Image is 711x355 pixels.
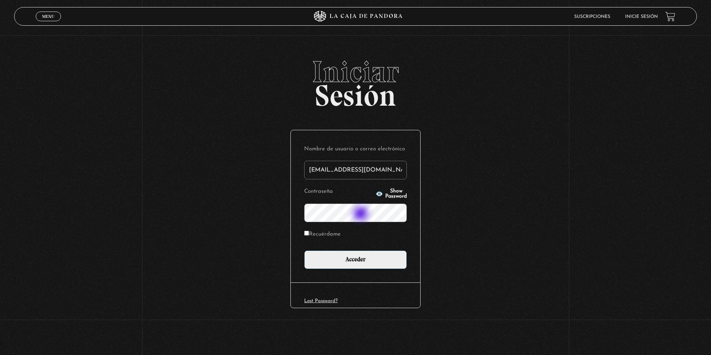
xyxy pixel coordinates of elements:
a: View your shopping cart [665,12,675,22]
input: Acceder [304,250,407,269]
input: Recuérdame [304,231,309,236]
span: Iniciar [14,57,697,87]
a: Lost Password? [304,298,338,303]
label: Recuérdame [304,229,341,240]
span: Show Password [385,189,407,199]
a: Inicie sesión [625,15,658,19]
label: Nombre de usuario o correo electrónico [304,144,407,155]
h2: Sesión [14,57,697,105]
span: Cerrar [39,20,57,26]
span: Menu [42,14,54,19]
button: Show Password [376,189,407,199]
label: Contraseña [304,186,373,198]
a: Suscripciones [574,15,610,19]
